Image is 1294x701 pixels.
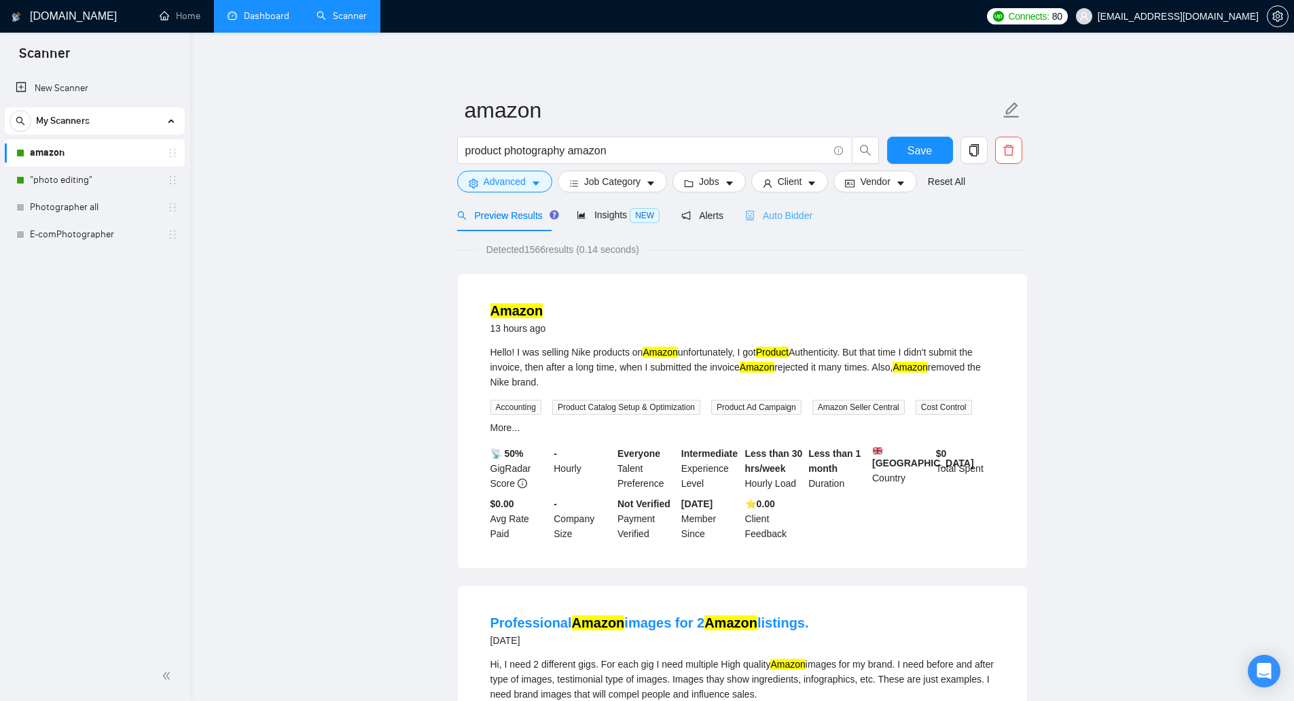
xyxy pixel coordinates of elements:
[30,167,159,194] a: "photo editing"
[457,171,552,192] button: settingAdvancedcaret-down
[569,178,579,188] span: bars
[1267,11,1289,22] a: setting
[806,446,869,491] div: Duration
[770,659,805,670] mark: Amazon
[531,178,541,188] span: caret-down
[643,347,677,358] mark: Amazon
[1008,9,1049,24] span: Connects:
[845,178,855,188] span: idcard
[228,10,289,22] a: dashboardDashboard
[751,171,829,192] button: userClientcaret-down
[681,498,713,509] b: [DATE]
[518,479,527,488] span: info-circle
[711,400,802,415] span: Product Ad Campaign
[617,498,670,509] b: Not Verified
[615,496,679,541] div: Payment Verified
[873,446,882,456] img: 🇬🇧
[961,144,987,156] span: copy
[812,400,905,415] span: Amazon Seller Central
[646,178,655,188] span: caret-down
[893,362,927,373] mark: Amazon
[30,221,159,248] a: E-comPhotographer
[490,303,543,318] a: Amazon
[699,174,719,189] span: Jobs
[30,194,159,221] a: Photographer all
[745,498,775,509] b: ⭐️ 0.00
[30,139,159,167] a: amazon
[936,448,947,459] b: $ 0
[12,6,21,28] img: logo
[993,11,1004,22] img: upwork-logo.png
[834,146,843,155] span: info-circle
[1003,101,1020,119] span: edit
[684,178,694,188] span: folder
[577,210,586,220] span: area-chart
[490,345,994,390] div: Hello! I was selling Nike products on unfortunately, I got Authenticity. But that time I didn't s...
[745,211,755,220] span: robot
[8,44,81,72] span: Scanner
[490,400,541,415] span: Accounting
[615,446,679,491] div: Talent Preference
[572,615,625,630] mark: Amazon
[548,209,560,221] div: Tooltip anchor
[681,210,723,221] span: Alerts
[763,178,772,188] span: user
[887,137,953,164] button: Save
[756,347,789,358] mark: Product
[551,446,615,491] div: Hourly
[1079,12,1089,21] span: user
[16,75,174,102] a: New Scanner
[162,669,175,683] span: double-left
[490,498,514,509] b: $0.00
[577,209,660,220] span: Insights
[465,93,1000,127] input: Scanner name...
[317,10,367,22] a: searchScanner
[745,210,812,221] span: Auto Bidder
[584,174,641,189] span: Job Category
[960,137,988,164] button: copy
[490,632,809,649] div: [DATE]
[477,242,649,257] span: Detected 1566 results (0.14 seconds)
[490,448,524,459] b: 📡 50%
[1052,9,1062,24] span: 80
[465,142,828,159] input: Search Freelance Jobs...
[490,320,546,337] div: 13 hours ago
[679,496,742,541] div: Member Since
[725,178,734,188] span: caret-down
[916,400,972,415] span: Cost Control
[833,171,916,192] button: idcardVendorcaret-down
[852,137,879,164] button: search
[617,448,660,459] b: Everyone
[679,446,742,491] div: Experience Level
[681,448,738,459] b: Intermediate
[704,615,757,630] mark: Amazon
[928,174,965,189] a: Reset All
[808,448,861,474] b: Less than 1 month
[860,174,890,189] span: Vendor
[852,144,878,156] span: search
[896,178,905,188] span: caret-down
[490,422,520,433] a: More...
[778,174,802,189] span: Client
[167,148,178,158] span: holder
[740,362,774,373] mark: Amazon
[742,496,806,541] div: Client Feedback
[552,400,700,415] span: Product Catalog Setup & Optimization
[558,171,667,192] button: barsJob Categorycaret-down
[5,75,185,102] li: New Scanner
[488,446,552,491] div: GigRadar Score
[1268,11,1288,22] span: setting
[36,107,90,135] span: My Scanners
[167,229,178,240] span: holder
[681,211,691,220] span: notification
[933,446,997,491] div: Total Spent
[490,615,809,630] a: ProfessionalAmazonimages for 2Amazonlistings.
[672,171,746,192] button: folderJobscaret-down
[488,496,552,541] div: Avg Rate Paid
[872,446,974,468] b: [GEOGRAPHIC_DATA]
[554,448,557,459] b: -
[469,178,478,188] span: setting
[630,208,660,223] span: NEW
[457,210,555,221] span: Preview Results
